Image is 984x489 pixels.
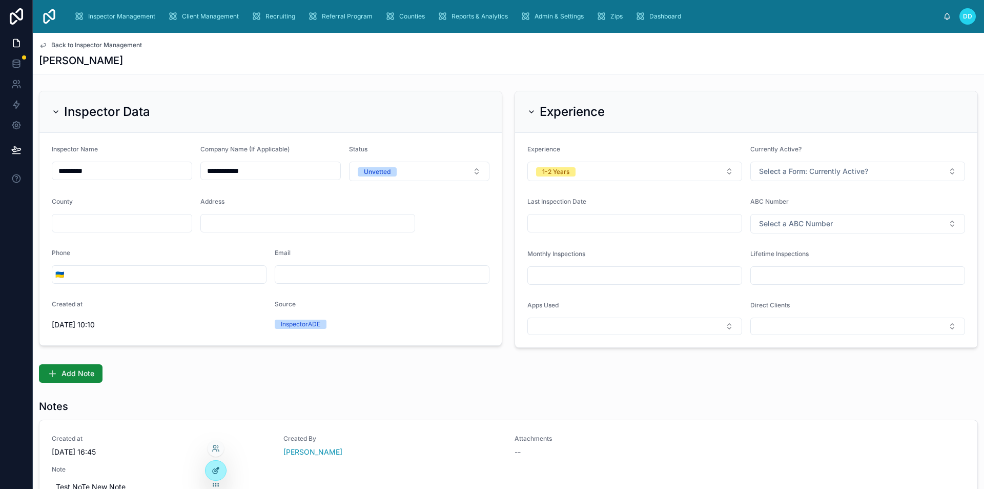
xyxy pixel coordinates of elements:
h2: Experience [540,104,605,120]
span: Created at [52,435,271,443]
span: ABC Number [750,198,789,205]
div: scrollable content [66,5,943,28]
span: Select a ABC Number [759,219,833,229]
span: DD [963,12,972,21]
img: App logo [41,8,57,25]
div: Unvetted [364,167,391,177]
button: Select Button [527,162,742,181]
span: Recruiting [265,12,295,21]
span: Inspector Management [88,12,155,21]
span: Reports & Analytics [452,12,508,21]
h1: Notes [39,399,68,414]
span: Currently Active? [750,145,802,153]
span: Dashboard [649,12,681,21]
span: Created By [283,435,503,443]
span: Inspector Name [52,145,98,153]
h1: [PERSON_NAME] [39,53,123,68]
button: Select Button [349,162,489,181]
button: Select Button [527,318,742,335]
span: Source [275,300,296,308]
span: [DATE] 16:45 [52,447,271,457]
span: Lifetime Inspections [750,250,809,258]
span: Direct Clients [750,301,790,309]
span: Attachments [515,435,734,443]
a: Client Management [165,7,246,26]
span: Referral Program [322,12,373,21]
span: 🇺🇦 [55,269,64,280]
button: Select Button [750,214,965,233]
a: Reports & Analytics [434,7,515,26]
a: Referral Program [304,7,380,26]
span: Last Inspection Date [527,198,586,205]
a: Zips [593,7,630,26]
span: Experience [527,145,560,153]
a: Admin & Settings [517,7,591,26]
button: Select Button [750,318,965,335]
span: Select a Form: Currently Active? [759,166,868,177]
span: Monthly Inspections [527,250,585,258]
button: Add Note [39,364,102,383]
a: [PERSON_NAME] [283,447,342,457]
span: -- [515,447,521,457]
a: Dashboard [632,7,688,26]
span: Add Note [61,368,94,379]
span: Phone [52,249,70,257]
span: [DATE] 10:10 [52,320,266,330]
a: Recruiting [248,7,302,26]
div: InspectorADE [281,320,320,329]
a: Back to Inspector Management [39,41,142,49]
span: Zips [610,12,623,21]
span: Address [200,198,224,205]
span: County [52,198,73,205]
div: 1-2 Years [542,167,569,177]
span: Email [275,249,291,257]
button: Select Button [52,265,67,284]
h2: Inspector Data [64,104,150,120]
button: Select Button [750,162,965,181]
span: Note [52,465,965,474]
a: Counties [382,7,432,26]
span: Back to Inspector Management [51,41,142,49]
span: Company Name (If Applicable) [200,145,290,153]
span: Admin & Settings [535,12,584,21]
span: Apps Used [527,301,559,309]
span: Created at [52,300,83,308]
span: Status [349,145,367,153]
span: Counties [399,12,425,21]
span: Client Management [182,12,239,21]
a: Inspector Management [71,7,162,26]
